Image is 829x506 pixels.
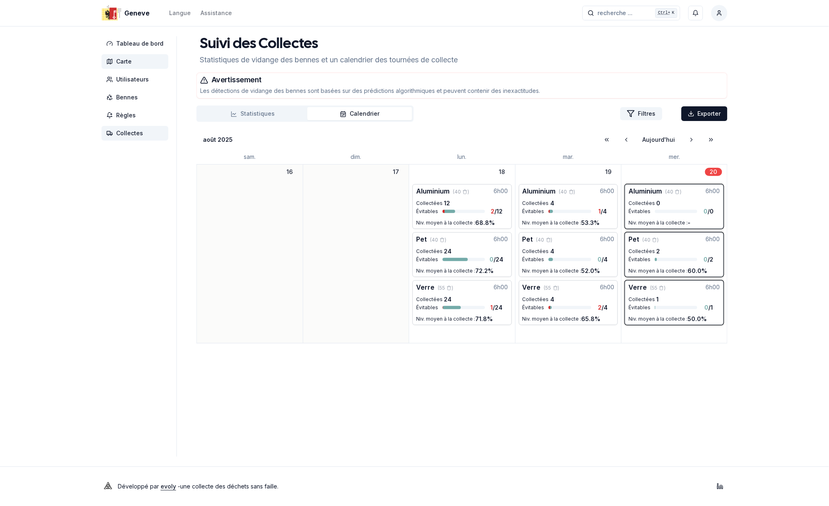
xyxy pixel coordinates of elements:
span: 0 [704,304,708,311]
div: Évitables [523,256,545,263]
div: 17 [388,168,404,176]
div: Collectées [416,200,439,207]
a: Règles [101,108,172,123]
div: Évitables [416,208,439,215]
a: Geneve [101,8,153,18]
div: 52.0% [582,267,600,275]
span: Bennes [116,93,138,101]
button: Filtres [620,107,662,120]
button: Statistiques [198,107,307,120]
div: 6h00 [494,283,508,291]
p: Les détections de vidange des bennes sont basées sur des prédictions algorithmiques et peuvent co... [200,87,724,95]
span: 0 [598,256,602,263]
button: Calendrier [307,107,412,120]
div: 18 [494,168,510,176]
div: 6h00 [494,235,508,243]
a: Utilisateurs [101,72,172,87]
span: Utilisateurs [116,75,149,84]
div: Pet [416,234,427,244]
div: mer. [621,153,728,161]
div: /4 [591,255,614,264]
div: (40 ) [559,189,575,195]
div: Aluminium [628,186,662,196]
div: Collectées [628,248,651,255]
img: Evoly Logo [101,480,115,493]
div: /4 [591,304,614,312]
div: 2 [652,247,676,255]
div: 6h00 [600,235,614,243]
div: Pet [628,234,639,244]
div: Évitables [628,208,651,215]
div: (40 ) [430,237,446,243]
div: Collectées [523,200,545,207]
div: /2 [697,255,720,264]
img: Geneve Logo [101,3,121,23]
div: 1 [652,295,676,304]
div: 0 [652,199,676,207]
div: /1 [697,304,720,312]
div: dim. [303,153,409,161]
p: Développé par - une collecte des déchets sans faille . [118,481,278,492]
span: Tableau de bord [116,40,163,48]
div: Niv. moyen à la collecte : [628,220,688,226]
div: (40 ) [453,189,469,195]
span: Carte [116,57,132,66]
span: Règles [116,111,136,119]
div: /4 [591,207,614,216]
div: août 2025 [203,136,233,144]
div: Niv. moyen à la collecte : [416,268,475,274]
div: Niv. moyen à la collecte : [628,268,688,274]
div: lun. [409,153,515,161]
div: 6h00 [706,187,720,195]
div: Verre [628,282,647,292]
div: Évitables [416,304,439,311]
button: Langue [169,8,191,18]
div: 19 [600,168,616,176]
div: Langue [169,9,191,17]
div: 24 [439,295,463,304]
div: Niv. moyen à la collecte : [523,268,582,274]
div: (55 ) [438,285,453,291]
span: 2 [491,208,494,215]
div: 6h00 [706,235,720,243]
div: Pet [523,234,533,244]
div: Collectées [628,200,651,207]
a: Carte [101,54,172,69]
a: Collectes [101,126,172,141]
a: Bennes [101,90,172,105]
button: Aujourd'hui [636,132,682,148]
div: (40 ) [642,237,659,243]
div: 4 [545,199,569,207]
div: - [688,219,690,227]
a: Assistance [201,8,232,18]
span: Collectes [116,129,143,137]
div: 24 [439,247,463,255]
div: 65.8% [582,315,601,323]
div: (40 ) [665,189,681,195]
div: Verre [416,282,434,292]
div: Évitables [628,304,651,311]
div: 60.0% [688,267,707,275]
span: 0 [704,256,708,263]
div: 6h00 [600,283,614,291]
span: Geneve [124,8,150,18]
span: 1 [491,304,493,311]
div: 6h00 [706,283,720,291]
div: Niv. moyen à la collecte : [523,316,582,322]
div: 68.8% [475,219,495,227]
div: Verre [523,282,541,292]
h1: Suivi des Collectes [200,36,458,53]
a: Tableau de bord [101,36,172,51]
div: Aluminium [416,186,450,196]
span: 2 [598,304,602,311]
div: 4 [545,295,569,304]
div: Exporter [681,106,728,121]
div: 12 [439,199,463,207]
div: Niv. moyen à la collecte : [416,220,475,226]
div: /24 [485,255,508,264]
div: 53.3% [582,219,600,227]
div: sam. [196,153,303,161]
div: /0 [697,207,720,216]
div: Évitables [628,256,651,263]
h3: Avertissement [200,76,724,84]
